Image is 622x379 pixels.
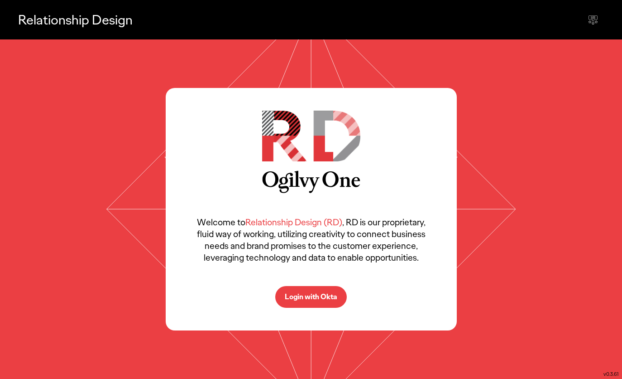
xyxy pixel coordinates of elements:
div: Send feedback [582,9,604,31]
button: Login with Okta [275,286,347,308]
p: Login with Okta [285,293,337,301]
p: Relationship Design [18,10,133,29]
p: Welcome to , RD is our proprietary, fluid way of working, utilizing creativity to connect busines... [193,216,430,263]
span: Relationship Design (RD) [245,216,342,228]
img: RD Logo [262,111,360,161]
